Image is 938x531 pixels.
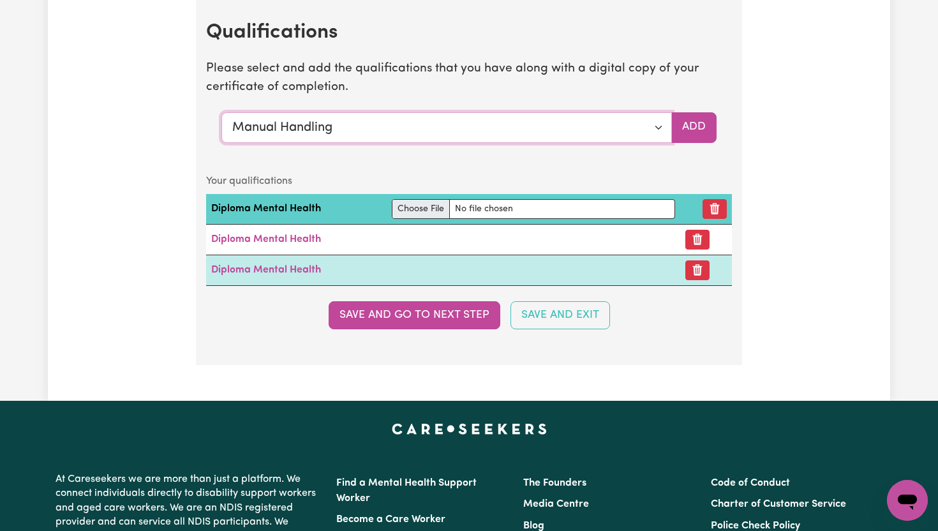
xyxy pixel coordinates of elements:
[206,20,732,45] h2: Qualifications
[510,301,610,329] button: Save and Exit
[206,60,732,97] p: Please select and add the qualifications that you have along with a digital copy of your certific...
[523,521,544,531] a: Blog
[206,168,732,194] caption: Your qualifications
[206,194,387,225] td: Diploma Mental Health
[711,521,800,531] a: Police Check Policy
[336,478,477,504] a: Find a Mental Health Support Worker
[671,112,717,143] button: Add selected qualification
[711,478,790,488] a: Code of Conduct
[523,499,589,509] a: Media Centre
[392,424,547,434] a: Careseekers home page
[211,265,321,275] a: Diploma Mental Health
[211,234,321,244] a: Diploma Mental Health
[523,478,586,488] a: The Founders
[329,301,500,329] button: Save and go to next step
[336,514,445,525] a: Become a Care Worker
[887,480,928,521] iframe: Button to launch messaging window
[711,499,846,509] a: Charter of Customer Service
[685,230,710,250] button: Remove certificate
[703,199,727,219] button: Remove qualification
[685,260,710,280] button: Remove certificate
